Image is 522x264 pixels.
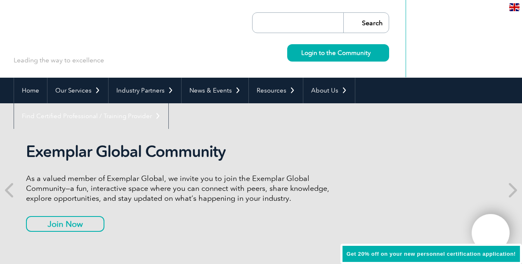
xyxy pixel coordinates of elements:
[26,142,335,161] h2: Exemplar Global Community
[509,3,520,11] img: en
[303,78,355,103] a: About Us
[287,44,389,62] a: Login to the Community
[109,78,181,103] a: Industry Partners
[343,13,389,33] input: Search
[14,103,168,129] a: Find Certified Professional / Training Provider
[182,78,248,103] a: News & Events
[480,223,501,243] img: svg+xml;nitro-empty-id=MTgxNToxMTY=-1;base64,PHN2ZyB2aWV3Qm94PSIwIDAgNDAwIDQwMCIgd2lkdGg9IjQwMCIg...
[249,78,303,103] a: Resources
[47,78,108,103] a: Our Services
[14,78,47,103] a: Home
[14,56,104,65] p: Leading the way to excellence
[26,216,104,232] a: Join Now
[26,174,335,203] p: As a valued member of Exemplar Global, we invite you to join the Exemplar Global Community—a fun,...
[347,251,516,257] span: Get 20% off on your new personnel certification application!
[371,50,375,55] img: svg+xml;nitro-empty-id=MzcwOjIyMw==-1;base64,PHN2ZyB2aWV3Qm94PSIwIDAgMTEgMTEiIHdpZHRoPSIxMSIgaGVp...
